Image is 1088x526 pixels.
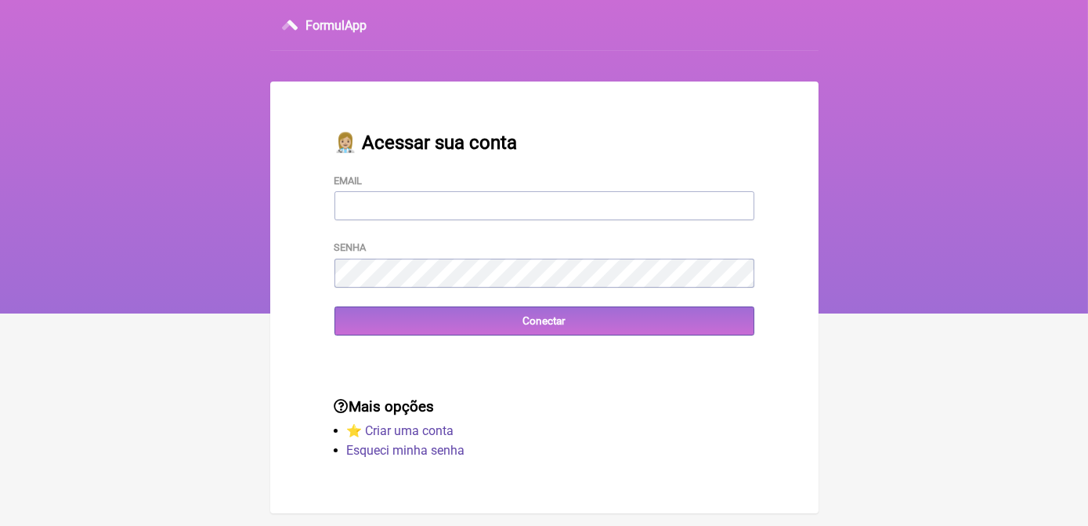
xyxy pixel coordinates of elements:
[334,132,754,154] h2: 👩🏼‍⚕️ Acessar sua conta
[305,18,367,33] h3: FormulApp
[347,443,465,458] a: Esqueci minha senha
[334,241,367,253] label: Senha
[334,398,754,415] h3: Mais opções
[347,423,454,438] a: ⭐️ Criar uma conta
[334,307,754,336] input: Conectar
[334,175,363,187] label: Email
